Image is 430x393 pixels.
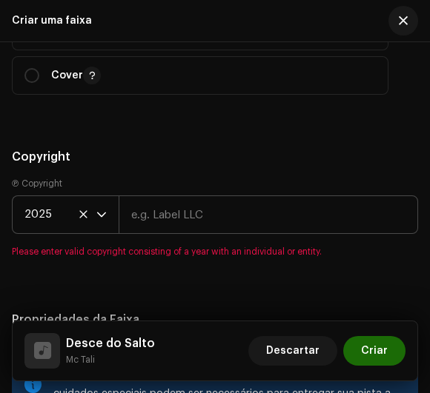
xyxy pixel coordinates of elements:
[12,148,418,166] h5: Copyright
[343,336,406,366] button: Criar
[66,335,155,352] h5: Desce do Salto
[12,56,388,95] p-togglebutton: Cover
[361,336,388,366] span: Criar
[12,311,418,329] h5: Propriedades da Faixa
[12,246,418,258] span: Please enter valid copyright consisting of a year with an individual or entity.
[266,336,320,366] span: Descartar
[119,195,418,234] input: e.g. Label LLC
[248,336,337,366] button: Descartar
[96,196,107,233] div: dropdown trigger
[51,67,101,84] p: Cover
[66,352,155,367] small: Desce do Salto
[12,178,62,189] label: Ⓟ Copyright
[24,196,96,233] span: 2025
[12,15,92,27] div: Criar uma faixa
